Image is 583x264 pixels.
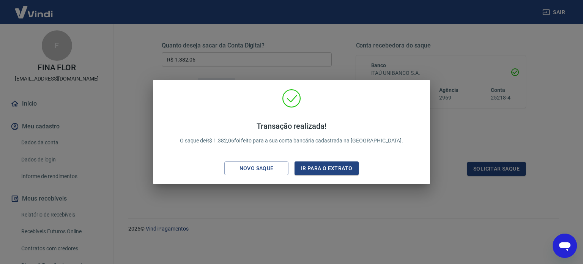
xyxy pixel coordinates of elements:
h4: Transação realizada! [180,122,403,131]
button: Novo saque [224,161,288,175]
button: Ir para o extrato [295,161,359,175]
div: Novo saque [230,164,283,173]
p: O saque de R$ 1.382,06 foi feito para a sua conta bancária cadastrada na [GEOGRAPHIC_DATA]. [180,122,403,145]
iframe: Botão para abrir a janela de mensagens [553,234,577,258]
